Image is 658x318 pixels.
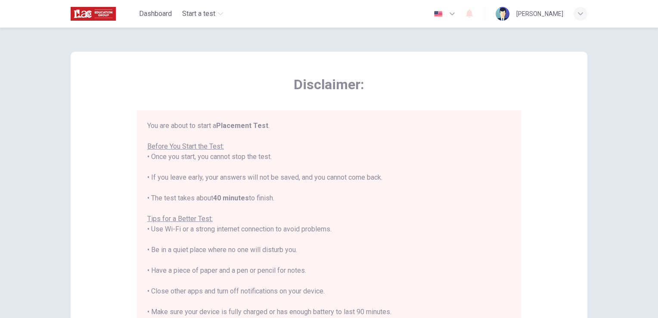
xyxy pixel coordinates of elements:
[137,76,521,93] span: Disclaimer:
[71,5,136,22] a: ILAC logo
[496,7,509,21] img: Profile picture
[216,122,268,130] b: Placement Test
[516,9,563,19] div: [PERSON_NAME]
[147,142,224,150] u: Before You Start the Test:
[136,6,175,22] button: Dashboard
[433,11,444,17] img: en
[182,9,215,19] span: Start a test
[139,9,172,19] span: Dashboard
[147,215,213,223] u: Tips for a Better Test:
[213,194,249,202] b: 40 minutes
[71,5,116,22] img: ILAC logo
[179,6,227,22] button: Start a test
